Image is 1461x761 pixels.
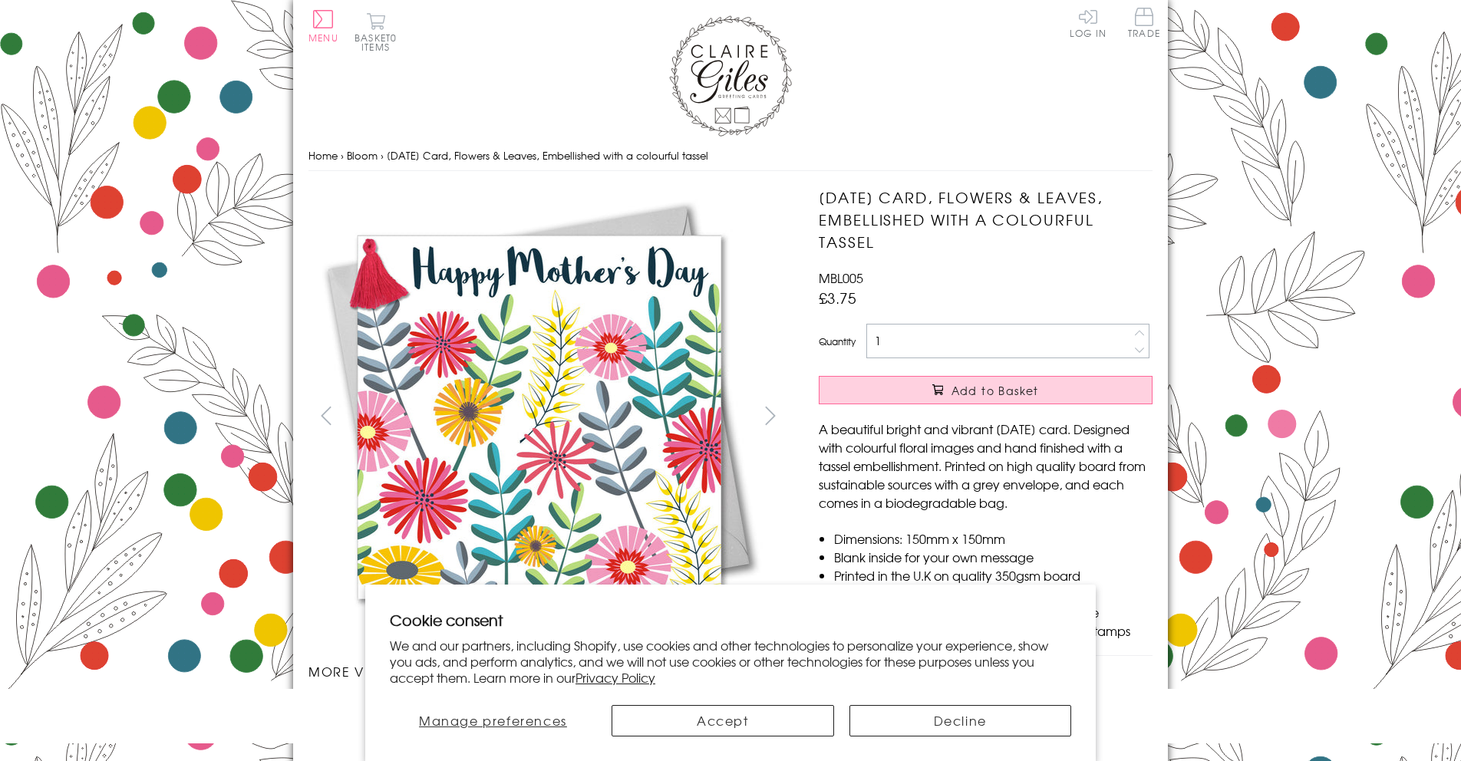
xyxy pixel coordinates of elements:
p: We and our partners, including Shopify, use cookies and other technologies to personalize your ex... [390,637,1071,685]
label: Quantity [819,334,856,348]
button: Decline [849,705,1072,736]
span: Menu [308,31,338,44]
img: Mother's Day Card, Flowers & Leaves, Embellished with a colourful tassel [308,186,769,647]
span: 0 items [361,31,397,54]
span: £3.75 [819,287,856,308]
p: A beautiful bright and vibrant [DATE] card. Designed with colourful floral images and hand finish... [819,420,1153,512]
li: Dimensions: 150mm x 150mm [834,529,1153,548]
a: Privacy Policy [575,668,655,687]
a: Trade [1128,8,1160,41]
button: Add to Basket [819,376,1153,404]
button: next [754,398,788,433]
span: [DATE] Card, Flowers & Leaves, Embellished with a colourful tassel [387,148,708,163]
nav: breadcrumbs [308,140,1153,172]
img: Mother's Day Card, Flowers & Leaves, Embellished with a colourful tassel [788,186,1248,647]
button: prev [308,398,343,433]
li: Printed in the U.K on quality 350gsm board [834,566,1153,585]
li: Blank inside for your own message [834,548,1153,566]
button: Menu [308,10,338,42]
span: Manage preferences [419,711,567,730]
button: Basket0 items [355,12,397,51]
h3: More views [308,662,788,680]
h2: Cookie consent [390,609,1071,631]
span: Add to Basket [951,383,1039,398]
span: Trade [1128,8,1160,38]
button: Accept [612,705,834,736]
a: Bloom [347,148,378,163]
a: Home [308,148,338,163]
a: Log In [1070,8,1106,38]
span: MBL005 [819,268,863,287]
img: Claire Giles Greetings Cards [669,15,792,137]
h1: [DATE] Card, Flowers & Leaves, Embellished with a colourful tassel [819,186,1153,252]
button: Manage preferences [390,705,596,736]
span: › [381,148,384,163]
span: › [341,148,344,163]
